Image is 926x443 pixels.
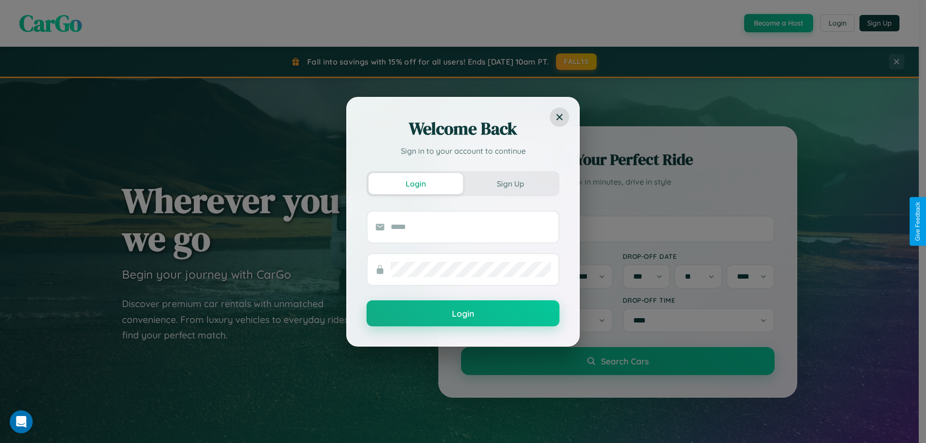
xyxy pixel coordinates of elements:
[367,117,559,140] h2: Welcome Back
[914,202,921,241] div: Give Feedback
[10,410,33,433] iframe: Intercom live chat
[367,145,559,157] p: Sign in to your account to continue
[368,173,463,194] button: Login
[367,300,559,326] button: Login
[463,173,558,194] button: Sign Up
